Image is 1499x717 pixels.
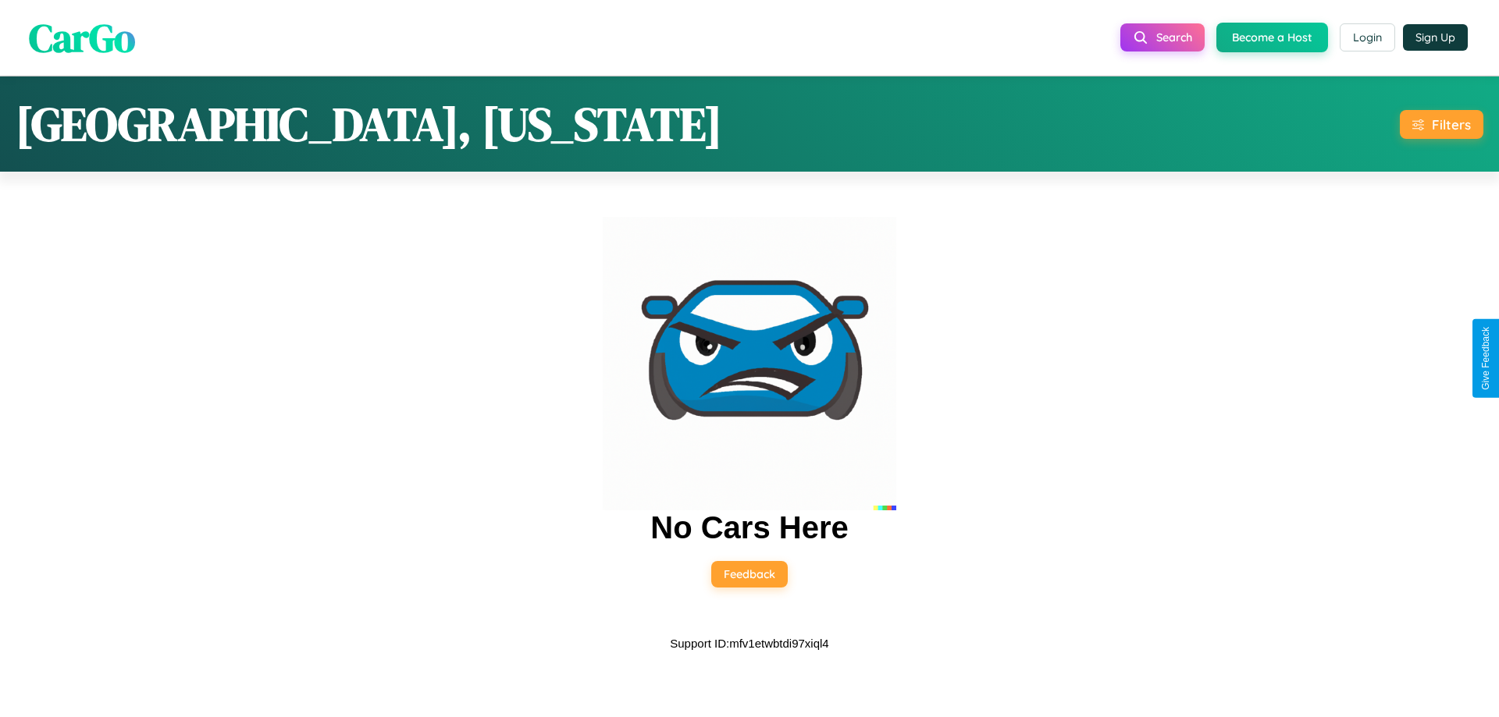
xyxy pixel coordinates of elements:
p: Support ID: mfv1etwbtdi97xiql4 [670,633,828,654]
h2: No Cars Here [650,510,848,545]
img: car [603,217,896,510]
button: Sign Up [1403,24,1468,51]
h1: [GEOGRAPHIC_DATA], [US_STATE] [16,92,722,156]
button: Search [1120,23,1205,51]
button: Filters [1400,110,1483,139]
button: Login [1340,23,1395,51]
button: Feedback [711,561,788,587]
span: Search [1156,30,1192,44]
div: Filters [1432,116,1471,133]
div: Give Feedback [1480,327,1491,390]
button: Become a Host [1216,23,1328,52]
span: CarGo [29,10,135,64]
